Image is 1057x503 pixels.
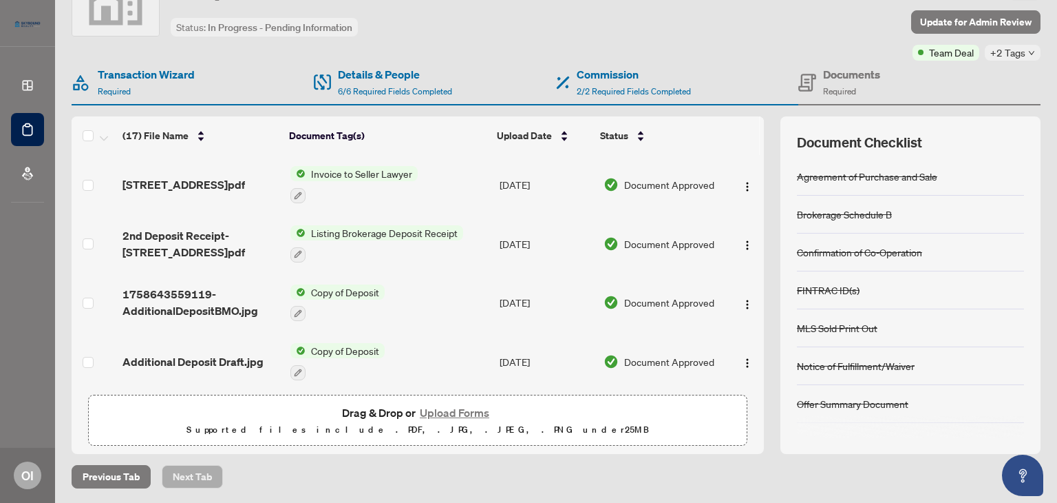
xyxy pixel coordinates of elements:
[21,466,34,485] span: OI
[742,240,753,251] img: Logo
[742,358,753,369] img: Logo
[604,177,619,192] img: Document Status
[736,291,758,314] button: Logo
[290,225,463,263] button: Status IconListing Brokerage Deposit Receipt
[736,174,758,196] button: Logo
[604,295,619,310] img: Document Status
[290,343,306,358] img: Status Icon
[98,86,131,96] span: Required
[72,465,151,489] button: Previous Tab
[306,225,463,240] span: Listing Brokerage Deposit Receipt
[929,45,974,60] span: Team Deal
[823,86,856,96] span: Required
[290,166,418,203] button: Status IconInvoice to Seller Lawyer
[117,116,284,155] th: (17) File Name
[122,176,245,193] span: [STREET_ADDRESS]pdf
[823,66,880,83] h4: Documents
[990,45,1025,61] span: +2 Tags
[494,214,598,274] td: [DATE]
[797,133,922,152] span: Document Checklist
[491,116,594,155] th: Upload Date
[338,66,452,83] h4: Details & People
[797,358,915,373] div: Notice of Fulfillment/Waiver
[624,354,714,369] span: Document Approved
[624,236,714,251] span: Document Approved
[624,177,714,192] span: Document Approved
[290,225,306,240] img: Status Icon
[797,283,860,298] div: FINTRAC ID(s)
[595,116,723,155] th: Status
[797,207,892,222] div: Brokerage Schedule B
[494,332,598,391] td: [DATE]
[122,286,279,319] span: 1758643559119-AdditionalDepositBMO.jpg
[290,285,306,300] img: Status Icon
[577,86,691,96] span: 2/2 Required Fields Completed
[162,465,223,489] button: Next Tab
[797,245,922,260] div: Confirmation of Co-Operation
[98,66,195,83] h4: Transaction Wizard
[577,66,691,83] h4: Commission
[494,155,598,214] td: [DATE]
[624,295,714,310] span: Document Approved
[97,422,738,438] p: Supported files include .PDF, .JPG, .JPEG, .PNG under 25 MB
[171,18,358,37] div: Status:
[736,233,758,255] button: Logo
[290,343,385,380] button: Status IconCopy of Deposit
[600,128,628,143] span: Status
[604,354,619,369] img: Document Status
[742,299,753,310] img: Logo
[494,274,598,333] td: [DATE]
[797,169,937,184] div: Agreement of Purchase and Sale
[797,396,908,411] div: Offer Summary Document
[306,343,385,358] span: Copy of Deposit
[89,396,747,446] span: Drag & Drop orUpload FormsSupported files include .PDF, .JPG, .JPEG, .PNG under25MB
[290,166,306,181] img: Status Icon
[208,21,352,34] span: In Progress - Pending Information
[306,285,385,300] span: Copy of Deposit
[920,11,1032,33] span: Update for Admin Review
[290,285,385,322] button: Status IconCopy of Deposit
[1002,455,1043,496] button: Open asap
[122,128,189,143] span: (17) File Name
[83,466,140,488] span: Previous Tab
[342,404,493,422] span: Drag & Drop or
[338,86,452,96] span: 6/6 Required Fields Completed
[497,128,552,143] span: Upload Date
[742,181,753,192] img: Logo
[122,353,264,370] span: Additional Deposit Draft.jpg
[11,17,44,31] img: logo
[416,404,493,422] button: Upload Forms
[306,166,418,181] span: Invoice to Seller Lawyer
[797,320,877,336] div: MLS Sold Print Out
[1028,50,1035,57] span: down
[122,227,279,260] span: 2nd Deposit Receipt-[STREET_ADDRESS]pdf
[284,116,492,155] th: Document Tag(s)
[911,10,1040,34] button: Update for Admin Review
[604,236,619,251] img: Document Status
[736,351,758,373] button: Logo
